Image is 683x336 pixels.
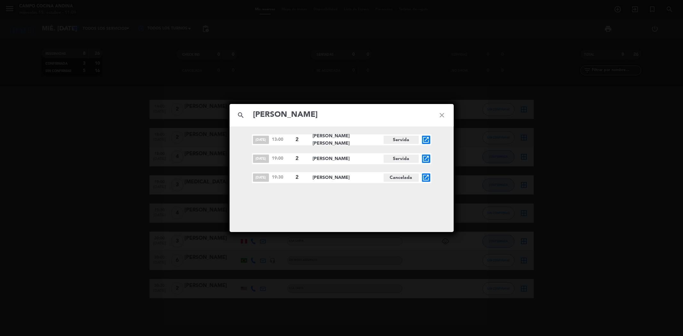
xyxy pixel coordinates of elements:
span: [DATE] [253,173,269,182]
span: Servida [384,136,419,144]
i: search [230,104,253,127]
span: 2 [296,136,307,144]
span: 13:00 [272,136,293,143]
span: [PERSON_NAME] [PERSON_NAME] [313,132,384,147]
i: open_in_new [422,155,430,163]
span: 19:30 [272,174,293,181]
span: Servida [384,155,419,163]
span: 2 [296,173,307,182]
span: [DATE] [253,136,269,144]
input: Buscar reservas [253,108,431,122]
span: 19:00 [272,155,293,162]
span: 2 [296,155,307,163]
i: close [431,104,454,127]
span: Cancelada [384,173,419,182]
span: [PERSON_NAME] [313,174,384,181]
span: [DATE] [253,155,269,163]
i: open_in_new [422,136,430,144]
span: [PERSON_NAME] [313,155,384,163]
i: open_in_new [422,174,430,181]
